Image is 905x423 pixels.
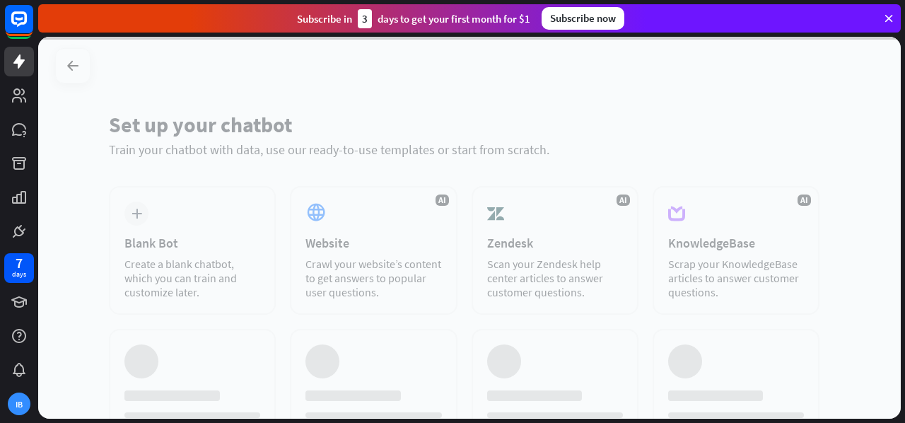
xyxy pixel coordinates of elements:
[542,7,624,30] div: Subscribe now
[16,257,23,270] div: 7
[4,253,34,283] a: 7 days
[358,9,372,28] div: 3
[297,9,530,28] div: Subscribe in days to get your first month for $1
[8,393,30,415] div: IB
[12,270,26,279] div: days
